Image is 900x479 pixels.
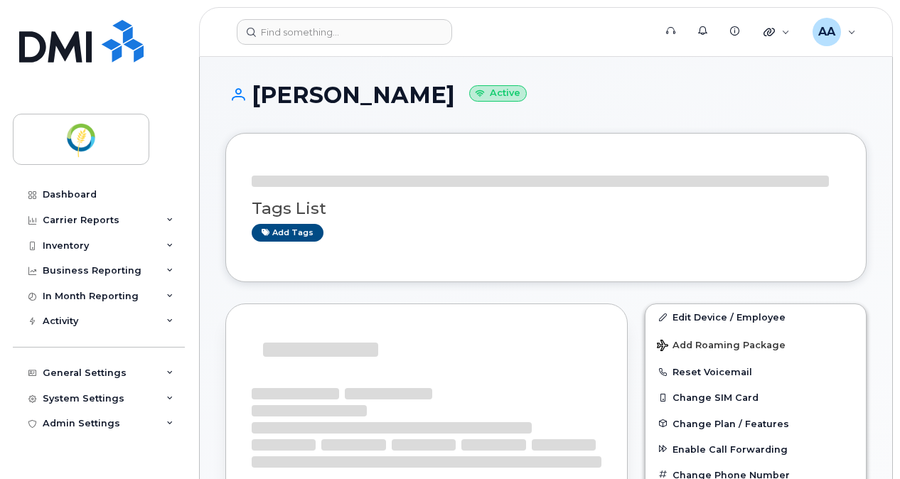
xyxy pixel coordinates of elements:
[673,443,788,454] span: Enable Call Forwarding
[252,200,840,217] h3: Tags List
[252,224,323,242] a: Add tags
[645,384,866,410] button: Change SIM Card
[645,330,866,359] button: Add Roaming Package
[645,436,866,462] button: Enable Call Forwarding
[657,340,786,353] span: Add Roaming Package
[645,304,866,330] a: Edit Device / Employee
[225,82,867,107] h1: [PERSON_NAME]
[645,359,866,384] button: Reset Voicemail
[673,418,789,429] span: Change Plan / Features
[645,411,866,436] button: Change Plan / Features
[469,85,527,102] small: Active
